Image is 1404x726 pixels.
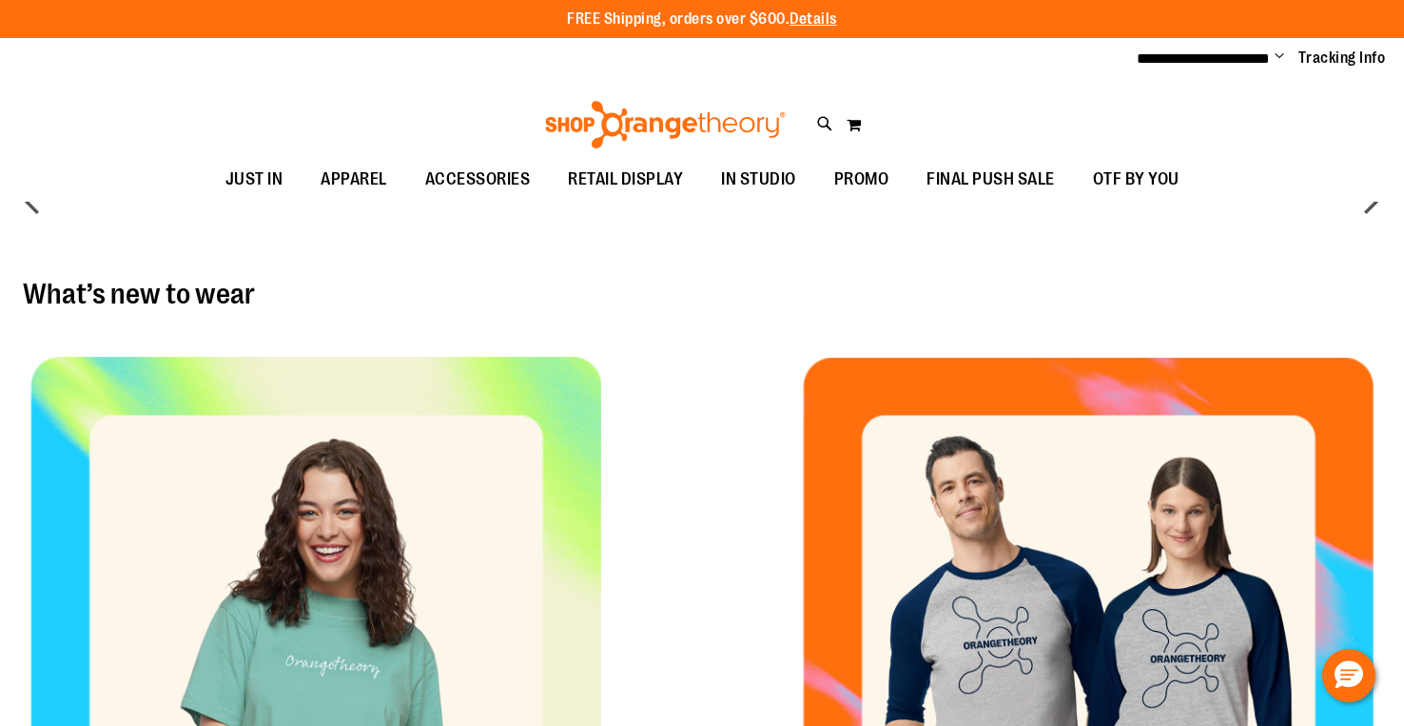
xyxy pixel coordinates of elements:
a: OTF BY YOU [1074,158,1199,202]
span: PROMO [834,158,889,201]
button: Hello, have a question? Let’s chat. [1322,649,1375,702]
span: ACCESSORIES [425,158,531,201]
a: ACCESSORIES [406,158,550,202]
span: JUST IN [225,158,283,201]
button: next [1352,183,1390,221]
a: APPAREL [302,158,406,202]
h2: What’s new to wear [23,279,1381,309]
a: IN STUDIO [702,158,815,202]
span: APPAREL [321,158,387,201]
span: OTF BY YOU [1093,158,1180,201]
button: prev [14,183,52,221]
a: Tracking Info [1298,48,1386,69]
button: Account menu [1275,49,1284,68]
a: RETAIL DISPLAY [549,158,702,202]
span: RETAIL DISPLAY [568,158,683,201]
span: FINAL PUSH SALE [926,158,1055,201]
p: FREE Shipping, orders over $600. [567,9,837,30]
a: FINAL PUSH SALE [907,158,1074,202]
a: Details [790,10,837,28]
img: Shop Orangetheory [542,101,789,148]
span: IN STUDIO [721,158,796,201]
a: PROMO [815,158,908,202]
a: JUST IN [206,158,302,202]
